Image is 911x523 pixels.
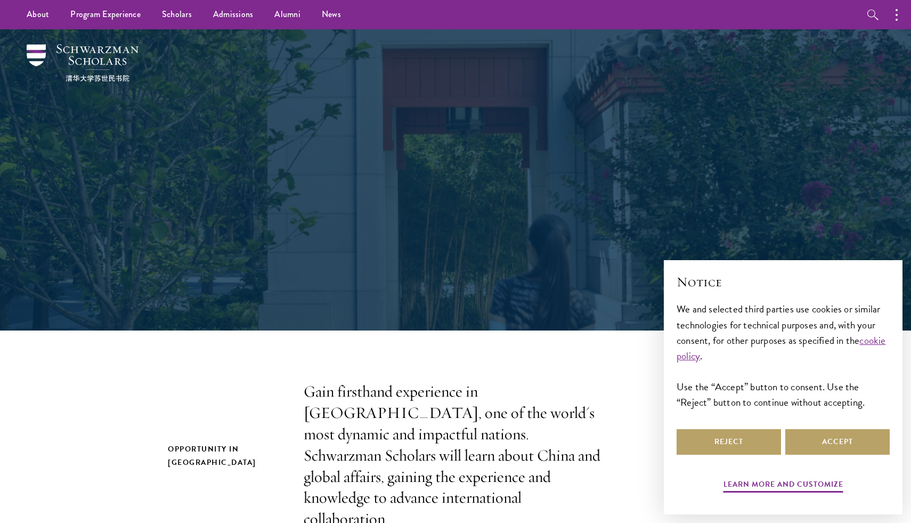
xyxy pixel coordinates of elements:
[168,442,282,469] h2: Opportunity in [GEOGRAPHIC_DATA]
[27,44,139,82] img: Schwarzman Scholars
[785,429,890,455] button: Accept
[677,301,890,409] div: We and selected third parties use cookies or similar technologies for technical purposes and, wit...
[723,478,843,494] button: Learn more and customize
[677,333,886,364] a: cookie policy
[677,273,890,291] h2: Notice
[677,429,781,455] button: Reject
